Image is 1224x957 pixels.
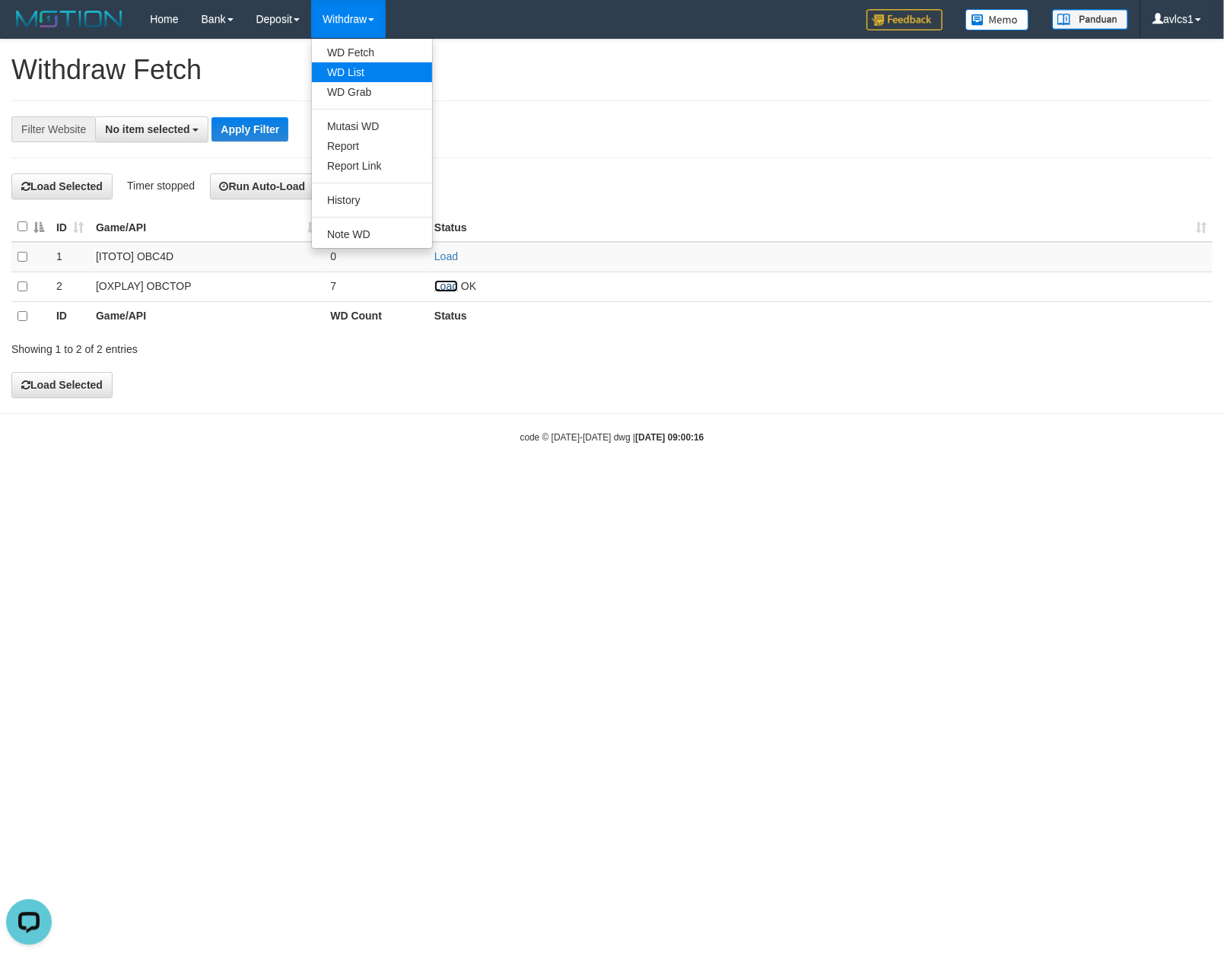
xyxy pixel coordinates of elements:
a: Mutasi WD [312,116,432,136]
a: WD Fetch [312,43,432,62]
th: ID [50,301,90,331]
a: Note WD [312,224,432,244]
button: Open LiveChat chat widget [6,6,52,52]
img: panduan.png [1052,9,1128,30]
div: Filter Website [11,116,95,142]
a: Load [434,280,458,292]
strong: [DATE] 09:00:16 [635,432,704,443]
a: Load [434,250,458,262]
button: Run Auto-Load [210,173,316,199]
th: Game/API: activate to sort column ascending [90,212,324,242]
button: Load Selected [11,372,113,398]
th: ID: activate to sort column ascending [50,212,90,242]
span: 7 [330,280,336,292]
a: Report Link [312,156,432,176]
a: WD Grab [312,82,432,102]
th: Game/API [90,301,324,331]
td: 2 [50,272,90,301]
td: 1 [50,242,90,272]
th: WD Count [324,301,428,331]
div: Showing 1 to 2 of 2 entries [11,335,498,357]
a: Report [312,136,432,156]
button: No item selected [95,116,208,142]
img: Feedback.jpg [866,9,943,30]
img: MOTION_logo.png [11,8,127,30]
h1: Withdraw Fetch [11,55,1213,85]
a: WD List [312,62,432,82]
span: 0 [330,250,336,262]
img: Button%20Memo.svg [965,9,1029,30]
span: No item selected [105,123,189,135]
button: Apply Filter [211,117,288,141]
button: Load Selected [11,173,113,199]
small: code © [DATE]-[DATE] dwg | [520,432,704,443]
th: Status [428,301,1213,331]
a: History [312,190,432,210]
th: Status: activate to sort column ascending [428,212,1213,242]
span: OK [461,280,476,292]
span: Timer stopped [127,180,195,192]
td: [OXPLAY] OBCTOP [90,272,324,301]
td: [ITOTO] OBC4D [90,242,324,272]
